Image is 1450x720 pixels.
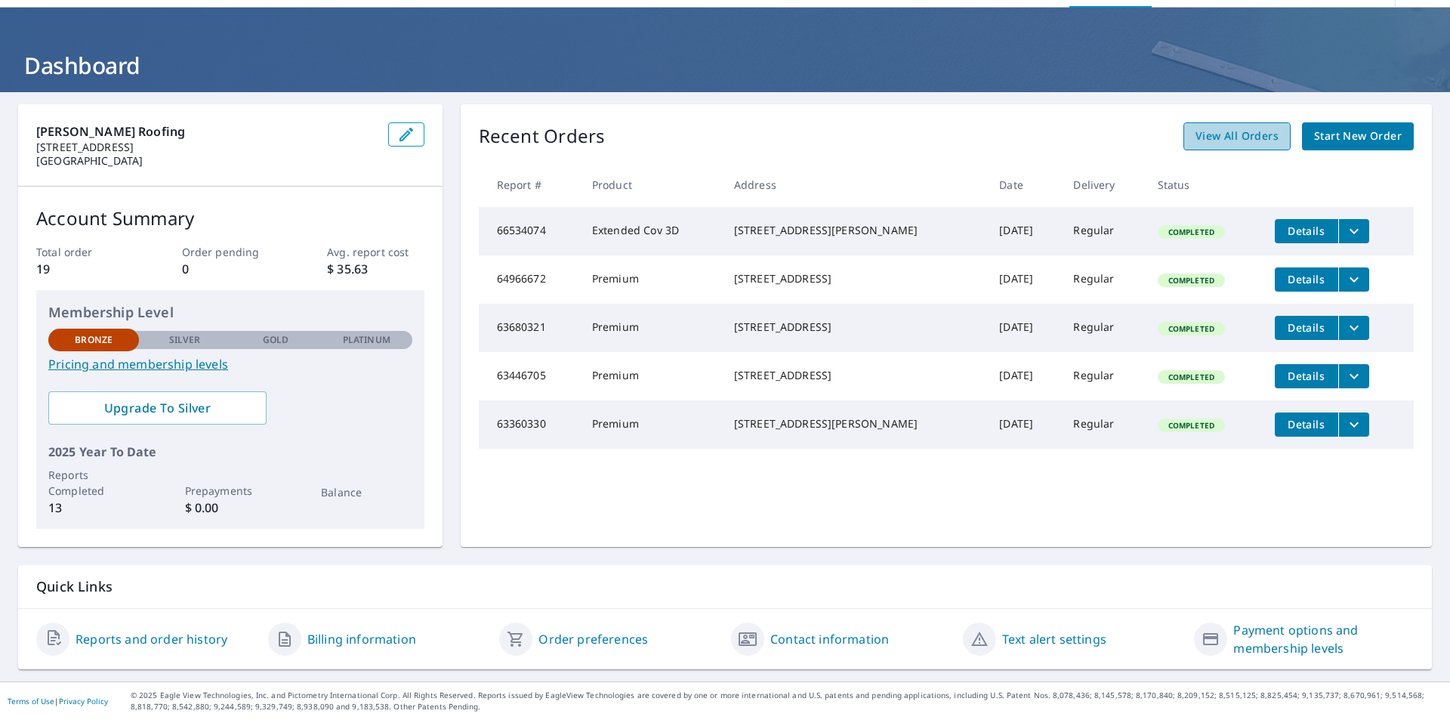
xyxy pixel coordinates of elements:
[1338,413,1369,437] button: filesDropdownBtn-63360330
[580,162,722,207] th: Product
[182,244,279,260] p: Order pending
[1146,162,1263,207] th: Status
[76,630,227,648] a: Reports and order history
[1284,272,1329,286] span: Details
[36,154,376,168] p: [GEOGRAPHIC_DATA]
[734,368,975,383] div: [STREET_ADDRESS]
[1275,219,1338,243] button: detailsBtn-66534074
[1275,413,1338,437] button: detailsBtn-63360330
[1159,275,1223,286] span: Completed
[580,255,722,304] td: Premium
[60,400,255,416] span: Upgrade To Silver
[1061,255,1145,304] td: Regular
[1314,127,1402,146] span: Start New Order
[1338,316,1369,340] button: filesDropdownBtn-63680321
[734,416,975,431] div: [STREET_ADDRESS][PERSON_NAME]
[1159,227,1223,237] span: Completed
[1061,352,1145,400] td: Regular
[1284,224,1329,238] span: Details
[580,400,722,449] td: Premium
[8,697,108,706] p: |
[327,260,424,278] p: $ 35.63
[1302,122,1414,150] a: Start New Order
[36,122,376,141] p: [PERSON_NAME] Roofing
[734,271,975,286] div: [STREET_ADDRESS]
[1233,621,1414,657] a: Payment options and membership levels
[75,333,113,347] p: Bronze
[1338,364,1369,388] button: filesDropdownBtn-63446705
[36,244,133,260] p: Total order
[169,333,201,347] p: Silver
[479,400,580,449] td: 63360330
[479,255,580,304] td: 64966672
[321,484,412,500] p: Balance
[36,205,424,232] p: Account Summary
[48,302,412,323] p: Membership Level
[479,304,580,352] td: 63680321
[1061,207,1145,255] td: Regular
[48,499,139,517] p: 13
[36,260,133,278] p: 19
[18,50,1432,81] h1: Dashboard
[1338,219,1369,243] button: filesDropdownBtn-66534074
[580,352,722,400] td: Premium
[479,162,580,207] th: Report #
[1284,369,1329,383] span: Details
[987,304,1061,352] td: [DATE]
[734,320,975,335] div: [STREET_ADDRESS]
[182,260,279,278] p: 0
[1061,304,1145,352] td: Regular
[185,499,276,517] p: $ 0.00
[1338,267,1369,292] button: filesDropdownBtn-64966672
[59,696,108,706] a: Privacy Policy
[987,352,1061,400] td: [DATE]
[1061,162,1145,207] th: Delivery
[1002,630,1106,648] a: Text alert settings
[48,355,412,373] a: Pricing and membership levels
[8,696,54,706] a: Terms of Use
[1275,316,1338,340] button: detailsBtn-63680321
[1061,400,1145,449] td: Regular
[343,333,390,347] p: Platinum
[987,207,1061,255] td: [DATE]
[479,122,606,150] p: Recent Orders
[987,162,1061,207] th: Date
[1195,127,1279,146] span: View All Orders
[36,141,376,154] p: [STREET_ADDRESS]
[48,467,139,499] p: Reports Completed
[1183,122,1291,150] a: View All Orders
[307,630,416,648] a: Billing information
[1159,323,1223,334] span: Completed
[327,244,424,260] p: Avg. report cost
[36,577,1414,596] p: Quick Links
[1159,372,1223,382] span: Completed
[1275,267,1338,292] button: detailsBtn-64966672
[131,690,1442,712] p: © 2025 Eagle View Technologies, Inc. and Pictometry International Corp. All Rights Reserved. Repo...
[987,255,1061,304] td: [DATE]
[580,207,722,255] td: Extended Cov 3D
[1275,364,1338,388] button: detailsBtn-63446705
[1159,420,1223,431] span: Completed
[479,352,580,400] td: 63446705
[1284,320,1329,335] span: Details
[185,483,276,499] p: Prepayments
[48,391,267,425] a: Upgrade To Silver
[987,400,1061,449] td: [DATE]
[48,443,412,461] p: 2025 Year To Date
[734,223,975,238] div: [STREET_ADDRESS][PERSON_NAME]
[722,162,987,207] th: Address
[770,630,889,648] a: Contact information
[580,304,722,352] td: Premium
[1284,417,1329,431] span: Details
[479,207,580,255] td: 66534074
[263,333,288,347] p: Gold
[538,630,648,648] a: Order preferences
